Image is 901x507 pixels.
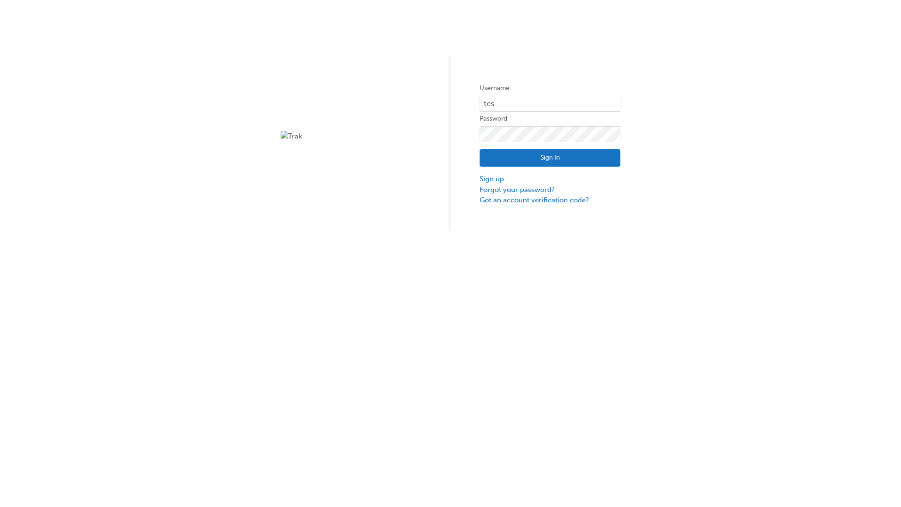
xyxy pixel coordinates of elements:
[480,149,620,167] button: Sign In
[480,174,620,184] a: Sign up
[480,83,620,94] label: Username
[281,131,421,142] img: Trak
[480,184,620,195] a: Forgot your password?
[480,195,620,206] a: Got an account verification code?
[480,113,620,124] label: Password
[480,96,620,112] input: Username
